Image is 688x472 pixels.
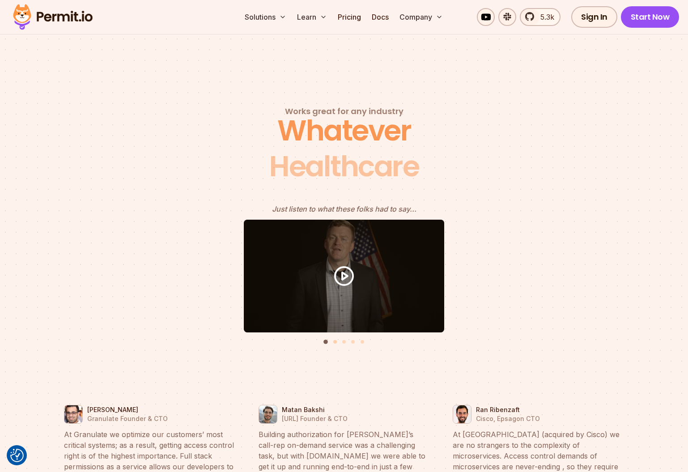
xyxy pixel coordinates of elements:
p: [PERSON_NAME] [87,405,168,414]
button: Go to slide 5 [361,340,364,344]
button: Learn [293,8,331,26]
button: Solutions [241,8,290,26]
button: Go to slide 2 [333,340,337,344]
ul: Select a slide to show [58,332,630,345]
a: Start Now [621,6,680,28]
button: Consent Preferences [10,449,24,462]
p: [URL] Founder & CTO [282,414,348,423]
button: Nate Young, Chief Information Officer at Maricopa County Recorder Office recommendation [58,220,630,332]
h2: Works great for any industry [285,105,403,118]
div: Healthcare [269,149,419,184]
img: Tal Saiag | Granulate Founder & CTO [64,403,82,426]
div: Testimonials [58,220,630,349]
p: Just listen to what these folks had to say... [272,204,416,214]
img: Revisit consent button [10,449,24,462]
p: Ran Ribenzaft [476,405,540,414]
p: Cisco, Epsagon CTO [476,414,540,423]
a: Pricing [334,8,365,26]
a: Sign In [571,6,617,28]
button: Company [396,8,446,26]
button: Go to slide 4 [351,340,355,344]
img: Matan Bakshi | Buzzer.ai Founder & CTO [259,403,277,426]
img: Ran Ribenzaft | Cisco, Epsagon CTO [453,403,471,426]
button: Go to slide 1 [323,340,328,344]
a: Docs [368,8,392,26]
img: Permit logo [9,2,97,32]
li: 1 of 5 [58,220,630,335]
p: Matan Bakshi [282,405,348,414]
p: Granulate Founder & CTO [87,414,168,423]
div: Whatever [277,113,411,149]
a: 5.3k [520,8,561,26]
button: Go to slide 3 [342,340,346,344]
span: 5.3k [535,12,554,22]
